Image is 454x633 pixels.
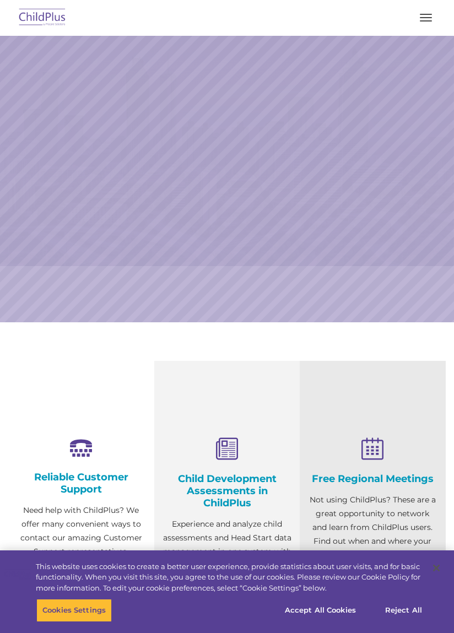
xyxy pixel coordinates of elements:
h4: Child Development Assessments in ChildPlus [163,473,292,509]
button: Reject All [369,599,438,622]
img: ChildPlus by Procare Solutions [17,5,68,31]
p: Experience and analyze child assessments and Head Start data management in one system with zero c... [163,517,292,600]
button: Cookies Settings [36,599,112,622]
div: This website uses cookies to create a better user experience, provide statistics about user visit... [36,561,423,594]
p: Not using ChildPlus? These are a great opportunity to network and learn from ChildPlus users. Fin... [308,493,437,562]
h4: Free Regional Meetings [308,473,437,485]
p: Need help with ChildPlus? We offer many convenient ways to contact our amazing Customer Support r... [17,504,146,600]
a: Learn More [309,171,383,191]
button: Accept All Cookies [279,599,362,622]
button: Close [424,556,448,580]
h4: Reliable Customer Support [17,471,146,495]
